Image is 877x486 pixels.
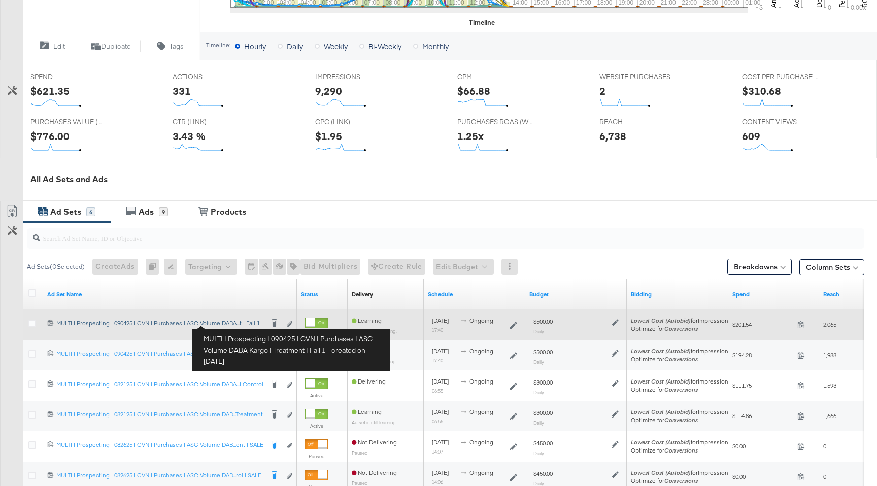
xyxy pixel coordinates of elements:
[732,381,793,389] span: $111.75
[30,72,107,82] span: SPEND
[27,262,85,271] div: Ad Sets ( 0 Selected)
[533,328,544,334] sub: Daily
[732,442,793,450] span: $0.00
[141,40,200,52] button: Tags
[40,224,788,244] input: Search Ad Set Name, ID or Objective
[732,321,793,328] span: $201.54
[457,72,533,82] span: CPM
[823,290,866,298] a: The number of people your ad was served to.
[170,42,184,51] span: Tags
[422,41,449,51] span: Monthly
[146,259,164,275] div: 0
[305,423,328,429] label: Active
[631,446,731,455] div: Optimize for
[305,392,328,399] label: Active
[305,453,328,460] label: Paused
[533,318,553,326] div: $500.00
[631,355,731,363] div: Optimize for
[30,173,877,185] div: All Ad Sets and Ads
[352,419,397,425] sub: Ad set is still learning.
[599,117,676,127] span: REACH
[211,206,246,218] div: Products
[732,412,793,420] span: $114.86
[457,84,490,98] div: $66.88
[469,18,495,27] div: Timeline
[529,290,623,298] a: Shows the current budget of Ad Set.
[533,389,544,395] sub: Daily
[823,351,836,359] span: 1,988
[469,408,493,415] span: ongoing
[352,408,382,415] span: Learning
[432,357,443,363] sub: 17:40
[533,378,553,387] div: $300.00
[732,351,793,359] span: $194.28
[664,355,698,363] em: Conversions
[631,325,731,333] div: Optimize for
[631,438,691,446] em: Lowest Cost (Autobid)
[56,319,263,327] div: MULTI | Prospecting | 090425 | CVN | Purchases | ASC Volume DABA...t | Fall 1
[315,129,342,144] div: $1.95
[324,41,348,51] span: Weekly
[732,473,793,480] span: $0.00
[315,84,342,98] div: 9,290
[432,347,449,355] span: [DATE]
[173,84,191,98] div: 331
[664,416,698,424] em: Conversions
[56,441,263,449] div: MULTI | Prospecting | 082625 | CVN | Purchases | ASC Volume DAB...ent | SALE
[86,207,95,217] div: 6
[823,473,826,480] span: 0
[56,380,263,391] a: MULTI | Prospecting | 082125 | CVN | Purchases | ASC Volume DABA...| Control
[352,469,397,476] span: Not Delivering
[533,420,544,426] sub: Daily
[56,380,263,388] div: MULTI | Prospecting | 082125 | CVN | Purchases | ASC Volume DABA...| Control
[352,290,373,298] div: Delivery
[742,72,818,82] span: COST PER PURCHASE (WEBSITE EVENTS)
[469,317,493,324] span: ongoing
[799,259,864,275] button: Column Sets
[56,441,263,452] a: MULTI | Prospecting | 082625 | CVN | Purchases | ASC Volume DAB...ent | SALE
[732,290,815,298] a: The total amount spent to date.
[533,409,553,417] div: $300.00
[432,388,443,394] sub: 06:55
[664,446,698,454] em: Conversions
[352,317,382,324] span: Learning
[631,408,691,415] em: Lowest Cost (Autobid)
[301,290,344,298] a: Shows the current state of your Ad Set.
[432,327,443,333] sub: 17:40
[823,321,836,328] span: 2,065
[823,381,836,389] span: 1,593
[631,416,731,424] div: Optimize for
[432,418,443,424] sub: 06:55
[305,331,328,338] label: Active
[631,317,691,324] em: Lowest Cost (Autobid)
[22,40,82,52] button: Edit
[823,442,826,450] span: 0
[173,129,206,144] div: 3.43 %
[664,477,698,484] em: Conversions
[432,479,443,485] sub: 14:06
[469,438,493,446] span: ongoing
[244,41,266,51] span: Hourly
[352,377,386,385] span: Delivering
[56,471,263,479] div: MULTI | Prospecting | 082625 | CVN | Purchases | ASC Volume DAB...rol | SALE
[56,319,263,330] a: MULTI | Prospecting | 090425 | CVN | Purchases | ASC Volume DABA...t | Fall 1
[56,350,263,358] div: MULTI | Prospecting | 090425 | CVN | Purchases | ASC Volume DABA...l | Fall 1
[631,347,731,355] span: for Impressions
[432,317,449,324] span: [DATE]
[599,84,605,98] div: 2
[159,207,168,217] div: 9
[50,206,81,218] div: Ad Sets
[432,469,449,476] span: [DATE]
[56,350,263,360] a: MULTI | Prospecting | 090425 | CVN | Purchases | ASC Volume DABA...l | Fall 1
[533,359,544,365] sub: Daily
[432,377,449,385] span: [DATE]
[53,42,65,51] span: Edit
[352,480,368,486] sub: Paused
[56,410,263,419] div: MULTI | Prospecting | 082125 | CVN | Purchases | ASC Volume DAB...Treatment
[56,471,263,482] a: MULTI | Prospecting | 082625 | CVN | Purchases | ASC Volume DAB...rol | SALE
[469,377,493,385] span: ongoing
[173,72,249,82] span: ACTIONS
[206,42,231,49] div: Timeline:
[631,469,691,476] em: Lowest Cost (Autobid)
[30,84,70,98] div: $621.35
